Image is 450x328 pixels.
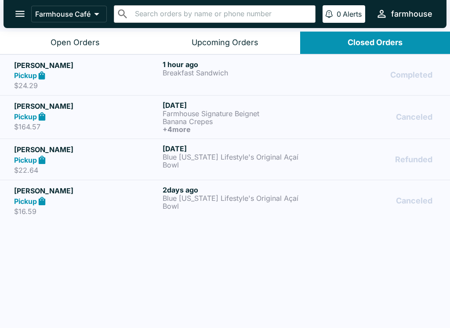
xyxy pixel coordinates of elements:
p: $16.59 [14,207,159,216]
h5: [PERSON_NAME] [14,185,159,196]
input: Search orders by name or phone number [132,8,312,20]
div: Open Orders [51,38,100,48]
p: Farmhouse Café [35,10,91,18]
p: Breakfast Sandwich [163,69,308,77]
p: Alerts [343,10,362,18]
button: open drawer [9,3,31,25]
button: Farmhouse Café [31,6,107,22]
strong: Pickup [14,156,37,164]
p: $164.57 [14,122,159,131]
h5: [PERSON_NAME] [14,60,159,71]
p: $22.64 [14,166,159,175]
div: farmhouse [391,9,432,19]
h5: [PERSON_NAME] [14,144,159,155]
strong: Pickup [14,197,37,206]
p: $24.29 [14,81,159,90]
span: 2 days ago [163,185,198,194]
div: Upcoming Orders [192,38,258,48]
h6: [DATE] [163,144,308,153]
p: Farmhouse Signature Beignet [163,110,308,118]
h6: + 4 more [163,125,308,133]
p: Banana Crepes [163,118,308,125]
p: Blue [US_STATE] Lifestyle's Original Açaí Bowl [163,194,308,210]
div: Closed Orders [348,38,403,48]
h5: [PERSON_NAME] [14,101,159,111]
button: farmhouse [372,4,436,23]
p: Blue [US_STATE] Lifestyle's Original Açaí Bowl [163,153,308,169]
strong: Pickup [14,112,37,121]
h6: [DATE] [163,101,308,110]
p: 0 [337,10,341,18]
h6: 1 hour ago [163,60,308,69]
strong: Pickup [14,71,37,80]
